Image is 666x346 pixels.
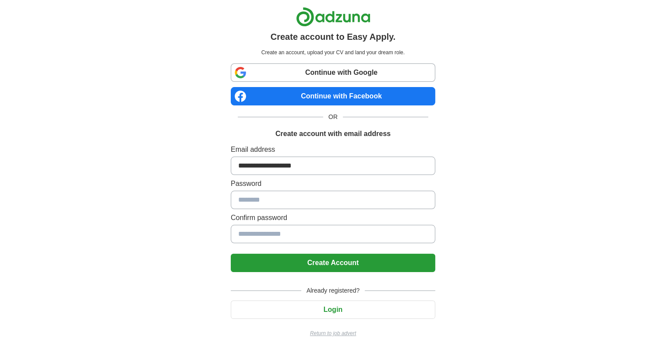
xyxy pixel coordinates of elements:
[296,7,370,27] img: Adzuna logo
[323,112,343,122] span: OR
[233,49,433,56] p: Create an account, upload your CV and land your dream role.
[231,329,435,337] a: Return to job advert
[231,144,435,155] label: Email address
[275,129,391,139] h1: Create account with email address
[301,286,365,295] span: Already registered?
[231,254,435,272] button: Create Account
[231,178,435,189] label: Password
[231,87,435,105] a: Continue with Facebook
[231,306,435,313] a: Login
[231,63,435,82] a: Continue with Google
[231,301,435,319] button: Login
[231,213,435,223] label: Confirm password
[271,30,396,43] h1: Create account to Easy Apply.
